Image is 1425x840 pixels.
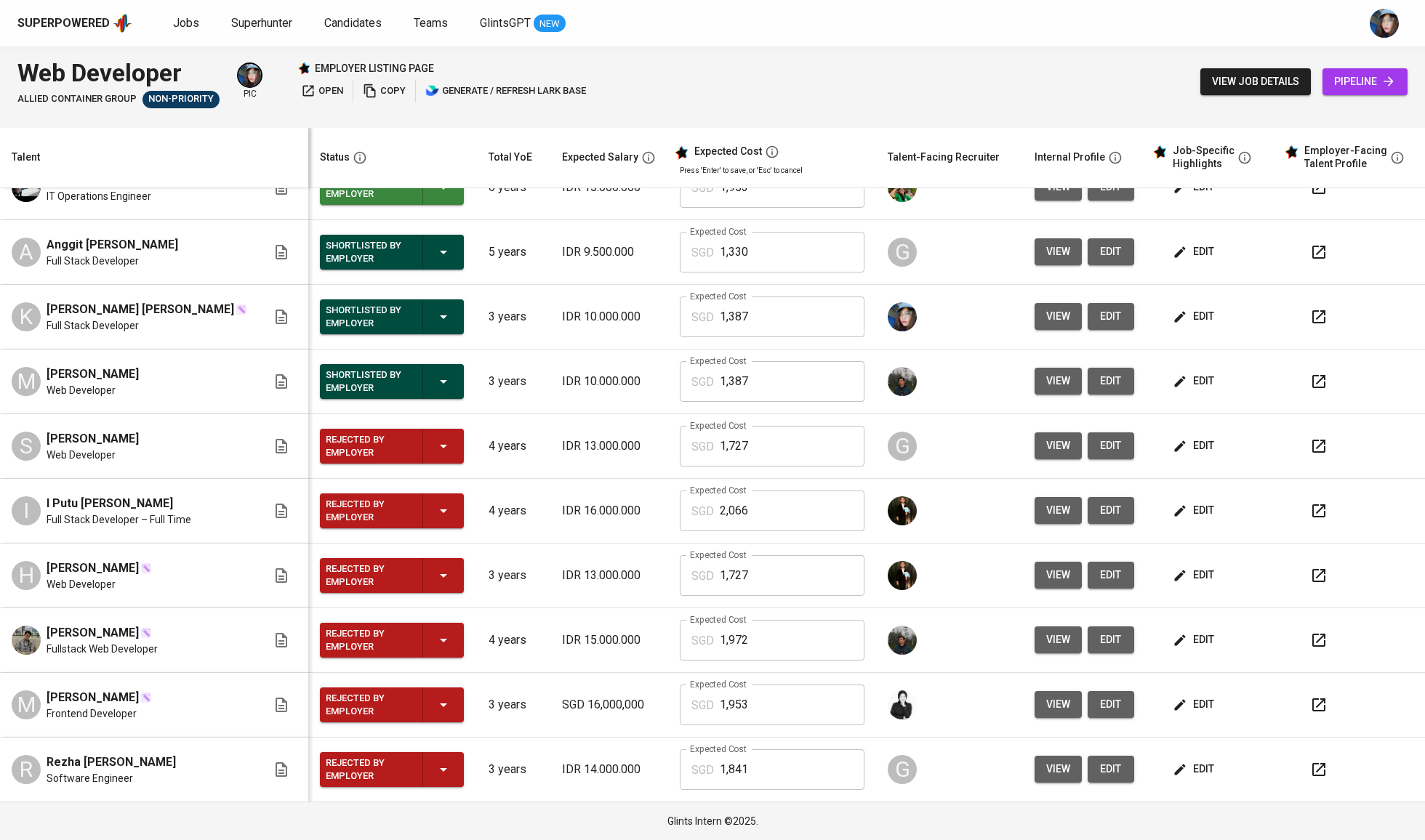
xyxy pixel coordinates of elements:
button: Shortlisted by Employer [320,299,464,334]
button: Rejected by Employer [320,493,464,528]
div: M [12,690,41,719]
img: magic_wand.svg [140,627,152,639]
span: Web Developer [47,448,116,462]
div: Rejected by Employer [326,560,411,591]
a: Jobs [173,15,202,33]
span: view [1046,243,1070,261]
div: pic [237,62,262,100]
p: IDR 15.000.000 [562,631,657,649]
span: [PERSON_NAME] [47,689,139,706]
span: view [1046,631,1070,649]
img: ridlo@glints.com [888,561,917,590]
p: IDR 13.000.000 [562,437,657,455]
div: Superpowered [17,15,110,32]
div: Internal Profile [1035,148,1105,166]
a: Teams [414,15,451,33]
p: SGD [691,697,714,714]
img: app logo [113,12,132,34]
img: Glints Star [297,62,310,75]
span: edit [1176,243,1214,261]
img: glints_star.svg [1152,145,1167,159]
button: Rejected by Employer [320,558,464,593]
span: Web Developer [47,577,116,591]
button: edit [1170,756,1220,783]
button: edit [1170,432,1220,459]
span: view [1046,695,1070,714]
span: [PERSON_NAME] [47,624,139,642]
img: magic_wand.svg [140,692,152,703]
span: edit [1176,307,1214,326]
span: Full Stack Developer – Full Time [47,512,191,527]
button: edit [1088,238,1134,265]
div: Shortlisted by Employer [326,301,411,333]
span: edit [1099,501,1123,520]
span: generate / refresh lark base [425,83,586,100]
span: edit [1099,307,1123,326]
button: view [1035,691,1082,718]
span: open [301,83,343,100]
span: edit [1099,631,1123,649]
p: 4 years [489,502,539,520]
p: Press 'Enter' to save, or 'Esc' to cancel [680,165,864,176]
a: open [297,80,347,102]
span: Full Stack Developer [47,318,139,333]
button: view [1035,562,1082,589]
button: edit [1170,691,1220,718]
button: copy [359,80,409,102]
button: view [1035,368,1082,395]
button: Rejected by Employer [320,687,464,722]
a: Superhunter [231,15,295,33]
img: glenn@glints.com [888,367,917,396]
a: edit [1088,691,1134,718]
span: view [1046,307,1070,326]
span: [PERSON_NAME] [47,366,139,383]
span: Software Engineer [47,771,133,786]
button: view [1035,238,1082,265]
div: K [12,302,41,331]
span: edit [1099,566,1123,584]
span: GlintsGPT [480,16,531,30]
p: SGD [691,179,714,197]
img: diazagista@glints.com [1370,9,1399,38]
span: edit [1099,372,1123,390]
span: edit [1099,695,1123,714]
span: view job details [1212,73,1299,91]
button: edit [1088,497,1134,524]
span: Candidates [324,16,382,30]
div: G [888,238,917,267]
button: view [1035,303,1082,330]
button: view [1035,497,1082,524]
span: edit [1176,566,1214,584]
span: view [1046,437,1070,455]
p: 3 years [489,308,539,326]
a: pipeline [1322,68,1408,95]
a: edit [1088,562,1134,589]
button: lark generate / refresh lark base [422,80,590,102]
button: Shortlisted by Employer [320,364,464,399]
span: Superhunter [231,16,292,30]
button: edit [1088,368,1134,395]
button: view [1035,432,1082,459]
img: magic_wand.svg [140,562,152,574]
span: edit [1176,695,1214,714]
span: view [1046,760,1070,778]
a: GlintsGPT NEW [480,15,566,33]
div: Talent-Facing Recruiter [888,148,1000,166]
p: 3 years [489,567,539,584]
span: Fullstack Web Developer [47,642,158,656]
p: IDR 10.000.000 [562,308,657,326]
button: edit [1088,303,1134,330]
p: SGD [691,309,714,326]
span: Web Developer [47,383,116,397]
span: view [1046,372,1070,390]
div: M [12,367,41,396]
p: SGD [691,762,714,779]
div: Talent [12,148,40,166]
span: NEW [534,17,566,31]
span: Allied Container Group [17,92,137,106]
div: I [12,496,41,525]
div: Shortlisted by Employer [326,236,411,268]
